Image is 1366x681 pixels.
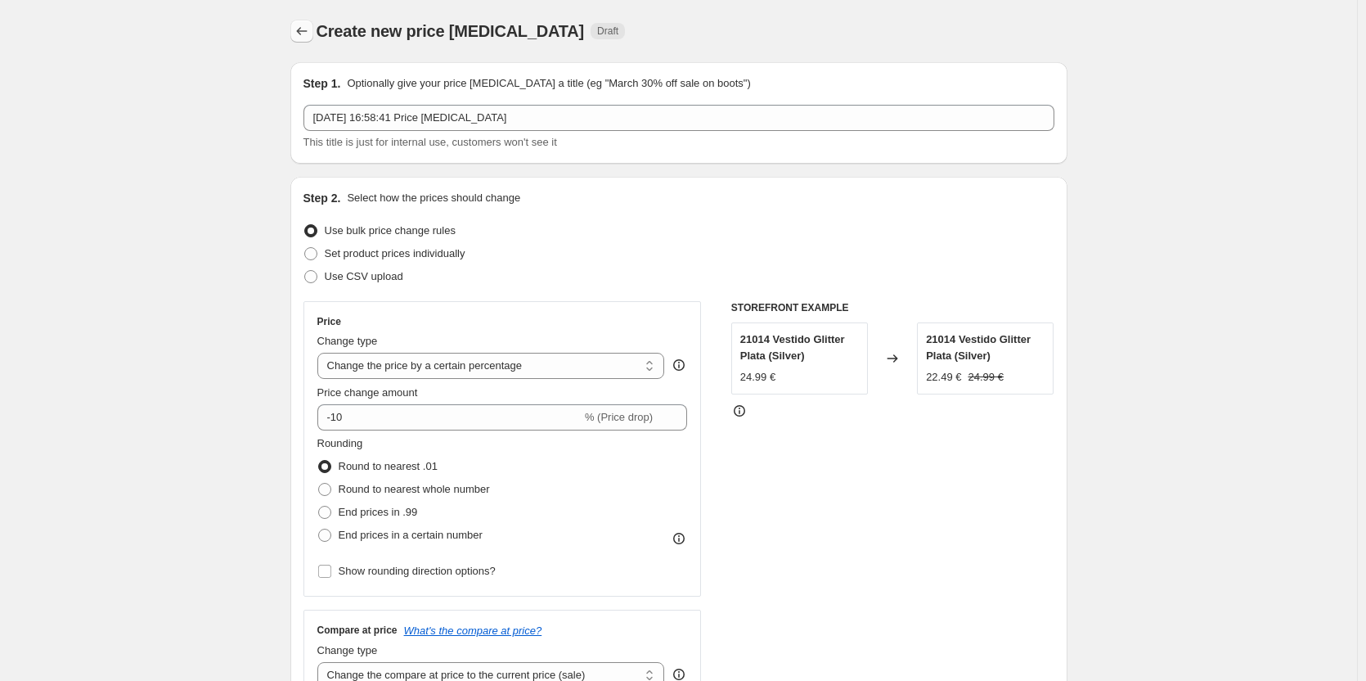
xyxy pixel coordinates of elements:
h3: Compare at price [317,624,398,637]
div: 22.49 € [926,369,961,386]
h2: Step 1. [303,75,341,92]
span: Round to nearest .01 [339,460,438,472]
h2: Step 2. [303,190,341,206]
span: End prices in .99 [339,506,418,518]
button: What's the compare at price? [404,625,542,637]
input: 30% off holiday sale [303,105,1054,131]
span: Change type [317,644,378,656]
span: % (Price drop) [585,411,653,423]
span: Change type [317,335,378,347]
span: Round to nearest whole number [339,483,490,495]
span: Price change amount [317,386,418,399]
span: Rounding [317,437,363,449]
span: This title is just for internal use, customers won't see it [303,136,557,148]
span: End prices in a certain number [339,529,483,541]
span: Use CSV upload [325,270,403,282]
p: Select how the prices should change [347,190,520,206]
span: Show rounding direction options? [339,565,496,577]
span: Set product prices individually [325,247,465,259]
span: 21014 Vestido Glitter Plata (Silver) [740,333,845,362]
h3: Price [317,315,341,328]
strike: 24.99 € [968,369,1004,386]
span: Create new price [MEDICAL_DATA] [317,22,585,40]
div: 24.99 € [740,369,775,386]
h6: STOREFRONT EXAMPLE [731,301,1054,314]
span: Draft [597,25,618,38]
span: 21014 Vestido Glitter Plata (Silver) [926,333,1031,362]
button: Price change jobs [290,20,313,43]
span: Use bulk price change rules [325,224,456,237]
p: Optionally give your price [MEDICAL_DATA] a title (eg "March 30% off sale on boots") [347,75,750,92]
input: -15 [317,404,582,431]
div: help [671,357,687,373]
